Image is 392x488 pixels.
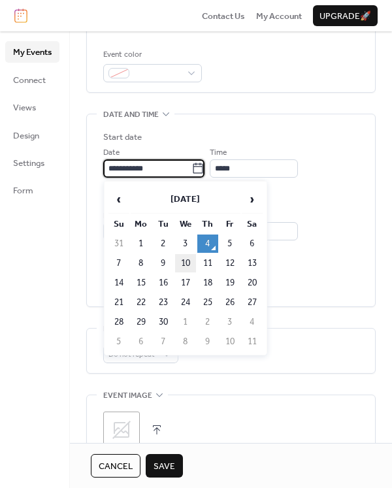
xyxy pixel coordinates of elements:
span: Link to Google Maps [119,20,189,33]
td: 18 [197,274,218,292]
td: 16 [153,274,174,292]
span: Design [13,129,39,142]
td: 2 [197,313,218,331]
span: › [242,186,262,212]
span: Date and time [103,108,159,122]
td: 7 [153,333,174,351]
td: 30 [153,313,174,331]
span: Form [13,184,33,197]
div: Event color [103,48,199,61]
td: 31 [108,235,129,253]
td: 8 [131,254,152,272]
a: Contact Us [202,9,245,22]
td: 1 [175,313,196,331]
td: 29 [131,313,152,331]
td: 8 [175,333,196,351]
td: 6 [131,333,152,351]
th: We [175,215,196,233]
span: Views [13,101,36,114]
a: My Events [5,41,59,62]
td: 28 [108,313,129,331]
td: 20 [242,274,263,292]
td: 4 [242,313,263,331]
td: 3 [175,235,196,253]
td: 12 [220,254,240,272]
td: 9 [197,333,218,351]
a: Design [5,125,59,146]
td: 9 [153,254,174,272]
td: 11 [242,333,263,351]
a: Views [5,97,59,118]
button: Save [146,454,183,478]
span: Date [103,146,120,159]
a: Settings [5,152,59,173]
td: 1 [131,235,152,253]
th: [DATE] [131,186,240,214]
th: Th [197,215,218,233]
span: My Account [256,10,302,23]
td: 7 [108,254,129,272]
th: Tu [153,215,174,233]
span: ‹ [109,186,129,212]
td: 2 [153,235,174,253]
td: 21 [108,293,129,312]
td: 10 [175,254,196,272]
td: 15 [131,274,152,292]
div: Start date [103,131,142,144]
span: Event image [103,389,152,402]
td: 10 [220,333,240,351]
span: Upgrade 🚀 [319,10,371,23]
th: Mo [131,215,152,233]
td: 5 [108,333,129,351]
span: Cancel [99,460,133,473]
button: Upgrade🚀 [313,5,378,26]
a: Form [5,180,59,201]
td: 22 [131,293,152,312]
td: 25 [197,293,218,312]
span: Settings [13,157,44,170]
td: 26 [220,293,240,312]
td: 24 [175,293,196,312]
td: 17 [175,274,196,292]
td: 27 [242,293,263,312]
span: Save [154,460,175,473]
span: Contact Us [202,10,245,23]
button: Cancel [91,454,140,478]
td: 14 [108,274,129,292]
td: 5 [220,235,240,253]
th: Sa [242,215,263,233]
td: 13 [242,254,263,272]
a: My Account [256,9,302,22]
td: 11 [197,254,218,272]
td: 3 [220,313,240,331]
div: ; [103,412,140,448]
a: Connect [5,69,59,90]
img: logo [14,8,27,23]
span: My Events [13,46,52,59]
td: 6 [242,235,263,253]
th: Su [108,215,129,233]
td: 4 [197,235,218,253]
span: Connect [13,74,46,87]
td: 19 [220,274,240,292]
th: Fr [220,215,240,233]
td: 23 [153,293,174,312]
span: Time [210,146,227,159]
